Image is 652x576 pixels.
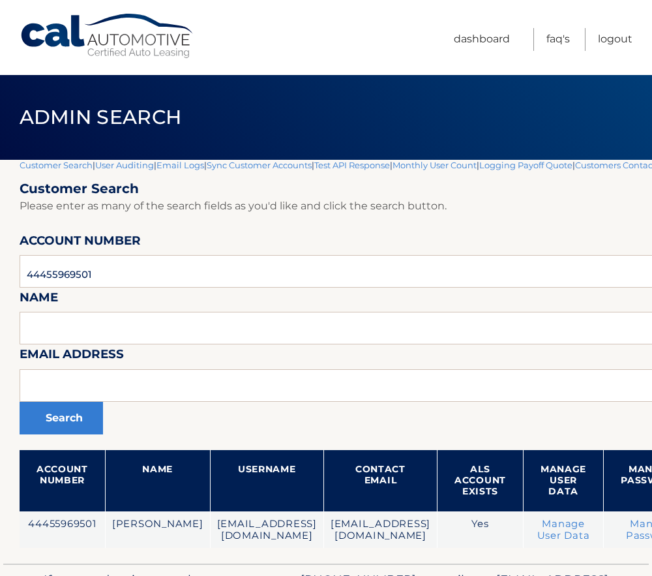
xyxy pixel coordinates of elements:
[537,518,590,541] a: Manage User Data
[20,450,105,511] th: Account Number
[598,28,632,51] a: Logout
[523,450,603,511] th: Manage User Data
[105,511,210,549] td: [PERSON_NAME]
[20,160,93,170] a: Customer Search
[546,28,570,51] a: FAQ's
[20,511,105,549] td: 44455969501
[20,288,58,312] label: Name
[95,160,154,170] a: User Auditing
[105,450,210,511] th: Name
[437,450,524,511] th: ALS Account Exists
[20,231,141,255] label: Account Number
[479,160,572,170] a: Logging Payoff Quote
[20,402,103,434] button: Search
[323,511,437,549] td: [EMAIL_ADDRESS][DOMAIN_NAME]
[393,160,477,170] a: Monthly User Count
[156,160,204,170] a: Email Logs
[437,511,524,549] td: Yes
[323,450,437,511] th: Contact Email
[207,160,312,170] a: Sync Customer Accounts
[20,344,124,369] label: Email Address
[314,160,390,170] a: Test API Response
[210,511,323,549] td: [EMAIL_ADDRESS][DOMAIN_NAME]
[454,28,510,51] a: Dashboard
[20,13,196,59] a: Cal Automotive
[20,105,182,129] span: Admin Search
[210,450,323,511] th: Username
